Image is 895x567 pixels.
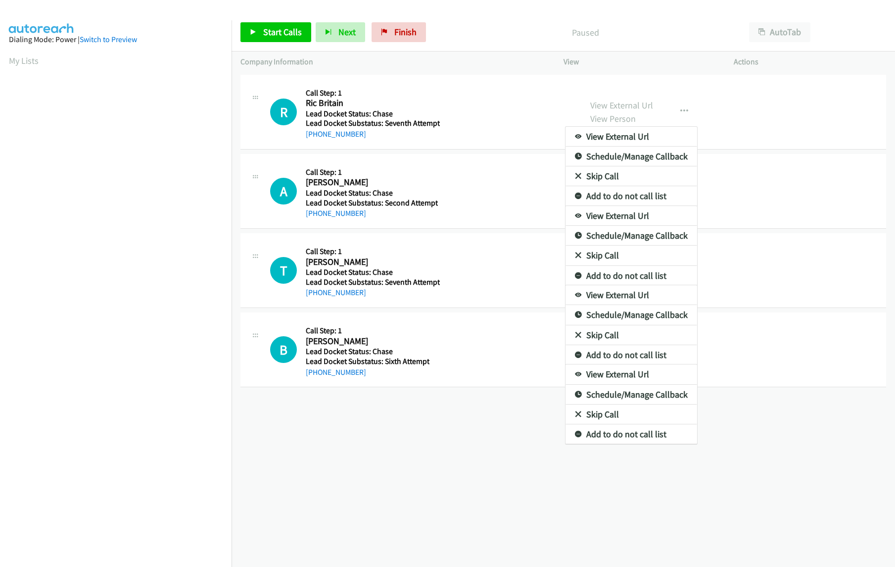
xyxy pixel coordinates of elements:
[565,345,697,365] a: Add to do not call list
[80,35,137,44] a: Switch to Preview
[9,55,39,66] a: My Lists
[565,325,697,345] a: Skip Call
[565,364,697,384] a: View External Url
[565,226,697,246] a: Schedule/Manage Callback
[565,166,697,186] a: Skip Call
[565,424,697,444] a: Add to do not call list
[565,206,697,226] a: View External Url
[565,266,697,286] a: Add to do not call list
[9,76,232,547] iframe: Dialpad
[9,34,223,46] div: Dialing Mode: Power |
[565,385,697,405] a: Schedule/Manage Callback
[565,305,697,325] a: Schedule/Manage Callback
[565,285,697,305] a: View External Url
[565,127,697,147] a: View External Url
[565,186,697,206] a: Add to do not call list
[565,405,697,424] a: Skip Call
[565,147,697,166] a: Schedule/Manage Callback
[565,246,697,265] a: Skip Call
